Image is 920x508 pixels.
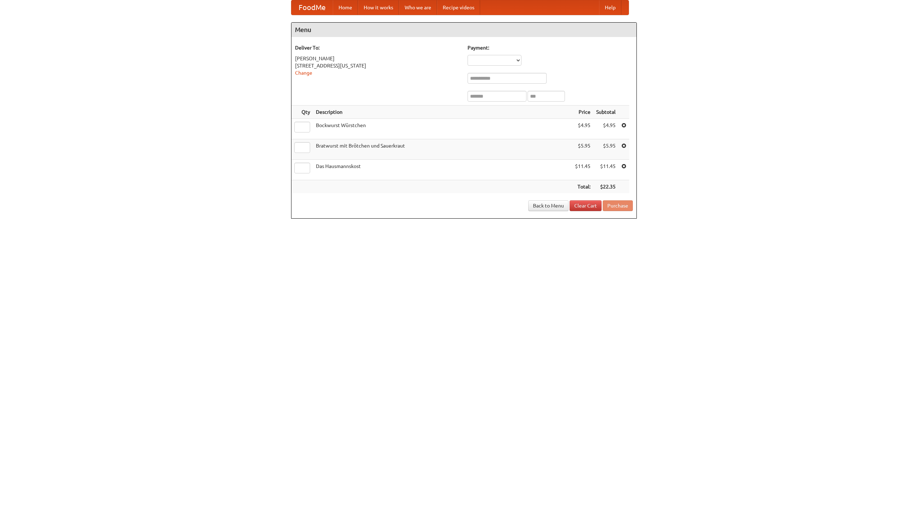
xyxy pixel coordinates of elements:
[570,200,602,211] a: Clear Cart
[528,200,569,211] a: Back to Menu
[593,119,618,139] td: $4.95
[572,106,593,119] th: Price
[572,139,593,160] td: $5.95
[358,0,399,15] a: How it works
[572,119,593,139] td: $4.95
[313,160,572,180] td: Das Hausmannskost
[291,106,313,119] th: Qty
[313,139,572,160] td: Bratwurst mit Brötchen und Sauerkraut
[295,44,460,51] h5: Deliver To:
[593,139,618,160] td: $5.95
[291,0,333,15] a: FoodMe
[599,0,621,15] a: Help
[313,119,572,139] td: Bockwurst Würstchen
[333,0,358,15] a: Home
[295,55,460,62] div: [PERSON_NAME]
[572,160,593,180] td: $11.45
[437,0,480,15] a: Recipe videos
[295,70,312,76] a: Change
[593,106,618,119] th: Subtotal
[593,180,618,194] th: $22.35
[468,44,633,51] h5: Payment:
[572,180,593,194] th: Total:
[593,160,618,180] td: $11.45
[399,0,437,15] a: Who we are
[295,62,460,69] div: [STREET_ADDRESS][US_STATE]
[313,106,572,119] th: Description
[603,200,633,211] button: Purchase
[291,23,636,37] h4: Menu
